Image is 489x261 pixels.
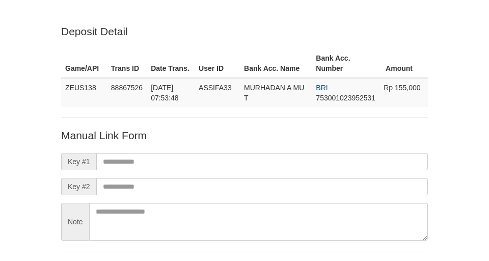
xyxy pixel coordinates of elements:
span: MURHADAN A MU T [244,84,304,102]
th: User ID [195,49,240,78]
th: Trans ID [107,49,147,78]
th: Game/API [61,49,107,78]
span: Rp 155,000 [384,84,420,92]
span: Copy 753001023952531 to clipboard [316,94,375,102]
th: Bank Acc. Number [312,49,379,78]
span: Note [61,203,89,241]
td: ZEUS138 [61,78,107,107]
th: Bank Acc. Name [240,49,312,78]
th: Amount [379,49,428,78]
span: BRI [316,84,328,92]
p: Manual Link Form [61,128,428,143]
span: [DATE] 07:53:48 [151,84,179,102]
p: Deposit Detail [61,24,428,39]
span: ASSIFA33 [199,84,232,92]
th: Date Trans. [147,49,195,78]
td: 88867526 [107,78,147,107]
span: Key #1 [61,153,96,170]
span: Key #2 [61,178,96,195]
